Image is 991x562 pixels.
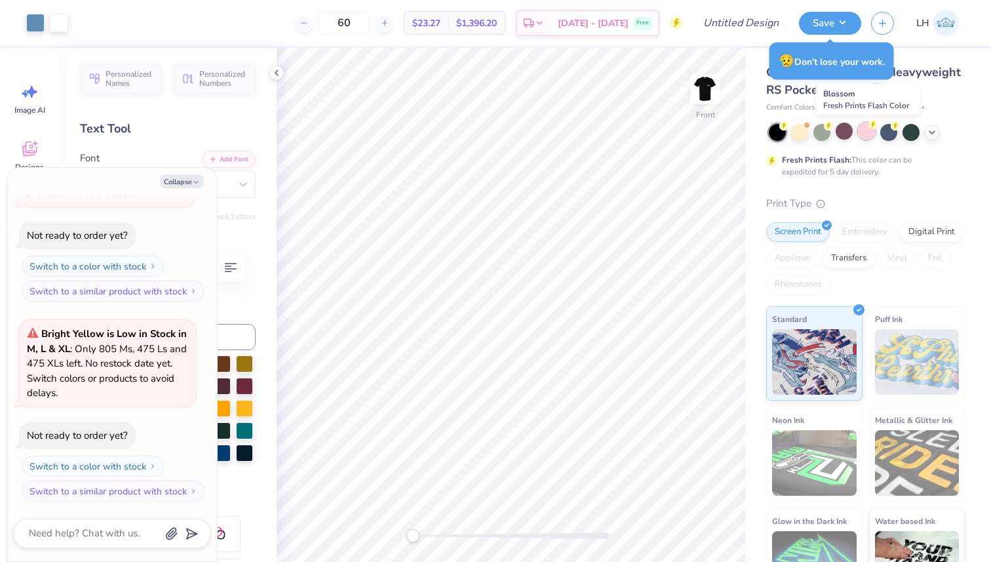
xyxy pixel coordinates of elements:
[22,256,164,277] button: Switch to a color with stock
[933,10,959,36] img: Logan Ho
[199,70,248,88] span: Personalized Numbers
[406,529,419,542] div: Accessibility label
[766,102,815,113] span: Comfort Colors
[80,151,100,166] label: Font
[782,154,943,178] div: This color can be expedited for 5 day delivery.
[174,64,256,94] button: Personalized Numbers
[27,229,128,242] div: Not ready to order yet?
[766,222,830,242] div: Screen Print
[823,249,875,268] div: Transfers
[782,155,851,165] strong: Fresh Prints Flash:
[772,329,857,395] img: Standard
[27,429,128,442] div: Not ready to order yet?
[106,70,154,88] span: Personalized Names
[696,109,715,121] div: Front
[875,329,960,395] img: Puff Ink
[149,462,157,470] img: Switch to a color with stock
[558,16,629,30] span: [DATE] - [DATE]
[879,249,916,268] div: Vinyl
[80,120,256,138] div: Text Tool
[160,174,204,188] button: Collapse
[769,43,894,80] div: Don’t lose your work.
[189,287,197,295] img: Switch to a similar product with stock
[27,327,187,355] strong: Bright Yellow is Low in Stock in M, L & XL
[14,105,45,115] span: Image AI
[766,249,819,268] div: Applique
[772,312,807,326] span: Standard
[875,312,903,326] span: Puff Ink
[149,262,157,270] img: Switch to a color with stock
[636,18,649,28] span: Free
[920,249,950,268] div: Foil
[27,327,187,399] span: : Only 805 Ms, 475 Ls and 475 XLs left. No restock date yet. Switch colors or products to avoid d...
[319,11,370,35] input: – –
[916,16,929,31] span: LH
[766,275,830,294] div: Rhinestones
[799,12,861,35] button: Save
[823,100,909,111] span: Fresh Prints Flash Color
[834,222,896,242] div: Embroidery
[910,10,965,36] a: LH
[692,76,718,102] img: Front
[900,222,963,242] div: Digital Print
[693,10,789,36] input: Untitled Design
[772,413,804,427] span: Neon Ink
[766,196,965,211] div: Print Type
[202,151,256,168] button: Add Font
[875,430,960,496] img: Metallic & Glitter Ink
[875,413,952,427] span: Metallic & Glitter Ink
[772,514,847,528] span: Glow in the Dark Ink
[772,430,857,496] img: Neon Ink
[22,456,164,477] button: Switch to a color with stock
[779,52,794,70] span: 😥
[15,162,44,172] span: Designs
[456,16,497,30] span: $1,396.20
[875,514,935,528] span: Water based Ink
[80,64,162,94] button: Personalized Names
[412,16,440,30] span: $23.27
[816,85,920,115] div: Blossom
[22,481,204,502] button: Switch to a similar product with stock
[189,487,197,495] img: Switch to a similar product with stock
[22,281,204,302] button: Switch to a similar product with stock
